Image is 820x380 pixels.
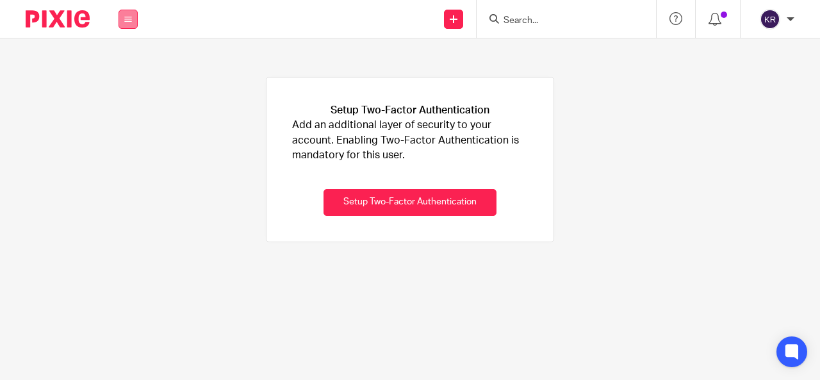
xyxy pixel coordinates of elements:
[292,118,528,163] p: Add an additional layer of security to your account. Enabling Two-Factor Authentication is mandat...
[324,189,496,217] button: Setup Two-Factor Authentication
[331,103,489,118] h1: Setup Two-Factor Authentication
[502,15,618,27] input: Search
[26,10,90,28] img: Pixie
[760,9,780,29] img: svg%3E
